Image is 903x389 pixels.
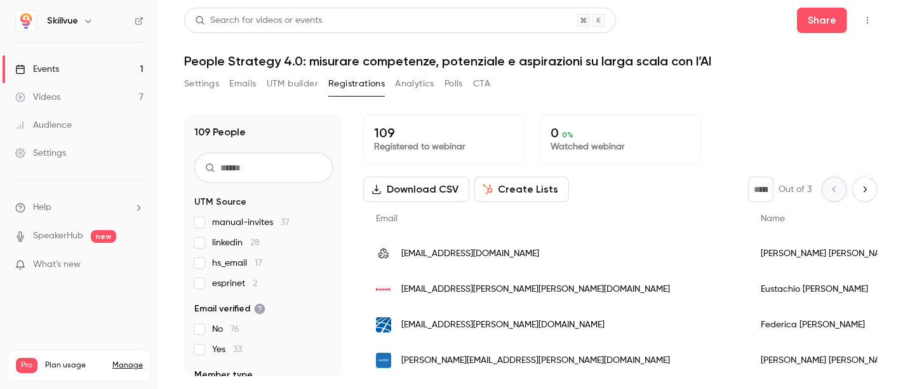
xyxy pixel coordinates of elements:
[212,323,239,336] span: No
[91,230,116,243] span: new
[194,125,246,140] h1: 109 People
[376,214,398,223] span: Email
[15,91,60,104] div: Videos
[281,218,290,227] span: 37
[194,196,246,208] span: UTM Source
[267,74,318,94] button: UTM builder
[233,345,242,354] span: 33
[15,63,59,76] div: Events
[47,15,78,27] h6: Skillvue
[852,177,878,202] button: Next page
[15,201,144,214] li: help-dropdown-opener
[45,360,105,371] span: Plan usage
[128,259,144,271] iframe: Noticeable Trigger
[474,177,569,202] button: Create Lists
[401,283,670,296] span: [EMAIL_ADDRESS][PERSON_NAME][PERSON_NAME][DOMAIN_NAME]
[328,74,385,94] button: Registrations
[797,8,847,33] button: Share
[231,325,239,334] span: 76
[551,125,690,140] p: 0
[15,147,66,160] div: Settings
[128,74,138,84] img: tab_keywords_by_traffic_grey.svg
[212,236,260,249] span: linkedin
[112,360,143,371] a: Manage
[142,75,211,83] div: Keyword (traffico)
[33,33,182,43] div: [PERSON_NAME]: [DOMAIN_NAME]
[184,53,878,69] h1: People Strategy 4.0: misurare competenze, potenziale e aspirazioni su larga scala con l’AI
[15,119,72,132] div: Audience
[36,20,62,31] div: v 4.0.25
[33,201,51,214] span: Help
[363,177,469,202] button: Download CSV
[374,125,514,140] p: 109
[551,140,690,153] p: Watched webinar
[33,229,83,243] a: SpeakerHub
[20,20,30,31] img: logo_orange.svg
[250,238,260,247] span: 28
[253,279,257,288] span: 2
[20,33,30,43] img: website_grey.svg
[255,259,262,268] span: 17
[473,74,490,94] button: CTA
[212,277,257,290] span: esprinet
[194,369,253,381] span: Member type
[16,11,36,31] img: Skillvue
[445,74,463,94] button: Polls
[562,130,573,139] span: 0 %
[761,214,785,223] span: Name
[33,258,81,271] span: What's new
[212,257,262,270] span: hs_email
[229,74,256,94] button: Emails
[194,303,265,315] span: Email verified
[67,75,97,83] div: Dominio
[395,74,434,94] button: Analytics
[374,140,514,153] p: Registered to webinar
[184,74,219,94] button: Settings
[376,288,391,290] img: bennet.com
[212,216,290,229] span: manual-invites
[401,318,605,332] span: [EMAIL_ADDRESS][PERSON_NAME][DOMAIN_NAME]
[53,74,63,84] img: tab_domain_overview_orange.svg
[195,14,322,27] div: Search for videos or events
[16,358,37,373] span: Pro
[376,317,391,332] img: terna.it
[401,247,539,261] span: [EMAIL_ADDRESS][DOMAIN_NAME]
[376,246,391,261] img: koinoscapital.com
[376,353,391,368] img: alpac.it
[779,183,812,196] p: Out of 3
[401,354,670,367] span: [PERSON_NAME][EMAIL_ADDRESS][PERSON_NAME][DOMAIN_NAME]
[212,343,242,356] span: Yes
